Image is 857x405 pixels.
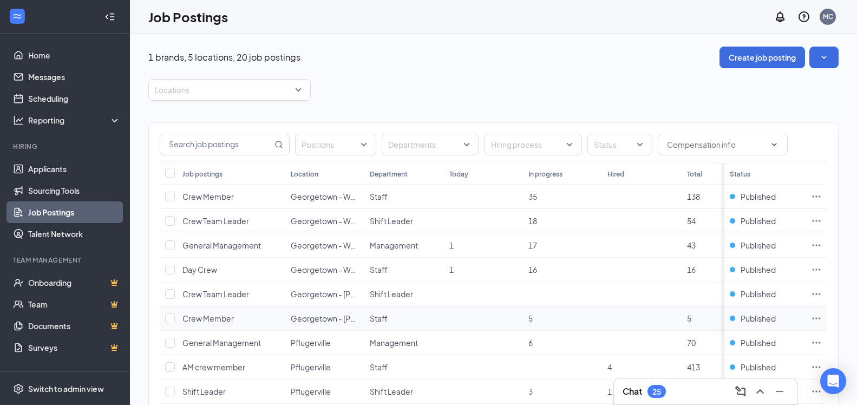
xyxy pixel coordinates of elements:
[28,66,121,88] a: Messages
[724,163,806,185] th: Status
[687,265,696,275] span: 16
[811,289,822,299] svg: Ellipses
[291,338,331,348] span: Pflugerville
[687,338,696,348] span: 70
[734,385,747,398] svg: ComposeMessage
[291,169,318,179] div: Location
[160,134,272,155] input: Search job postings
[182,362,245,372] span: AM crew member
[182,216,249,226] span: Crew Team Leader
[28,337,121,358] a: SurveysCrown
[13,256,119,265] div: Team Management
[773,385,786,398] svg: Minimize
[182,338,261,348] span: General Management
[652,387,661,396] div: 25
[364,380,443,404] td: Shift Leader
[687,313,691,323] span: 5
[28,383,104,394] div: Switch to admin view
[291,313,414,323] span: Georgetown - [PERSON_NAME] Dr
[104,11,115,22] svg: Collapse
[370,289,413,299] span: Shift Leader
[607,387,612,396] span: 1
[770,140,779,149] svg: ChevronDown
[182,265,217,275] span: Day Crew
[370,338,418,348] span: Management
[28,180,121,201] a: Sourcing Tools
[291,192,405,201] span: Georgetown - Westinghouse Rd
[182,289,249,299] span: Crew Team Leader
[809,47,839,68] button: SmallChevronDown
[741,362,776,373] span: Published
[682,163,761,185] th: Total
[285,380,364,404] td: Pflugerville
[370,313,388,323] span: Staff
[687,240,696,250] span: 43
[28,293,121,315] a: TeamCrown
[370,216,413,226] span: Shift Leader
[449,265,454,275] span: 1
[291,265,405,275] span: Georgetown - Westinghouse Rd
[285,209,364,233] td: Georgetown - Westinghouse Rd
[13,369,119,378] div: Payroll
[364,355,443,380] td: Staff
[528,216,537,226] span: 18
[364,233,443,258] td: Management
[797,10,810,23] svg: QuestionInfo
[771,383,788,400] button: Minimize
[741,264,776,275] span: Published
[741,240,776,251] span: Published
[811,191,822,202] svg: Ellipses
[523,163,602,185] th: In progress
[687,362,700,372] span: 413
[741,313,776,324] span: Published
[28,115,121,126] div: Reporting
[719,47,805,68] button: Create job posting
[623,386,642,397] h3: Chat
[741,191,776,202] span: Published
[364,331,443,355] td: Management
[291,362,331,372] span: Pflugerville
[285,233,364,258] td: Georgetown - Westinghouse Rd
[819,52,829,63] svg: SmallChevronDown
[811,337,822,348] svg: Ellipses
[754,385,767,398] svg: ChevronUp
[528,313,533,323] span: 5
[148,8,228,26] h1: Job Postings
[13,383,24,394] svg: Settings
[291,240,405,250] span: Georgetown - Westinghouse Rd
[823,12,833,21] div: MC
[811,264,822,275] svg: Ellipses
[285,258,364,282] td: Georgetown - Westinghouse Rd
[291,289,414,299] span: Georgetown - [PERSON_NAME] Dr
[528,387,533,396] span: 3
[732,383,749,400] button: ComposeMessage
[370,362,388,372] span: Staff
[370,169,408,179] div: Department
[285,306,364,331] td: Georgetown - Williams Dr
[364,209,443,233] td: Shift Leader
[148,51,300,63] p: 1 brands, 5 locations, 20 job postings
[811,215,822,226] svg: Ellipses
[274,140,283,149] svg: MagnifyingGlass
[12,11,23,22] svg: WorkstreamLogo
[811,313,822,324] svg: Ellipses
[28,44,121,66] a: Home
[687,192,700,201] span: 138
[811,362,822,373] svg: Ellipses
[285,355,364,380] td: Pflugerville
[28,201,121,223] a: Job Postings
[820,368,846,394] div: Open Intercom Messenger
[811,386,822,397] svg: Ellipses
[13,142,119,151] div: Hiring
[13,115,24,126] svg: Analysis
[182,169,223,179] div: Job postings
[774,10,787,23] svg: Notifications
[364,282,443,306] td: Shift Leader
[370,265,388,275] span: Staff
[370,240,418,250] span: Management
[741,215,776,226] span: Published
[28,223,121,245] a: Talent Network
[285,282,364,306] td: Georgetown - Williams Dr
[285,331,364,355] td: Pflugerville
[528,240,537,250] span: 17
